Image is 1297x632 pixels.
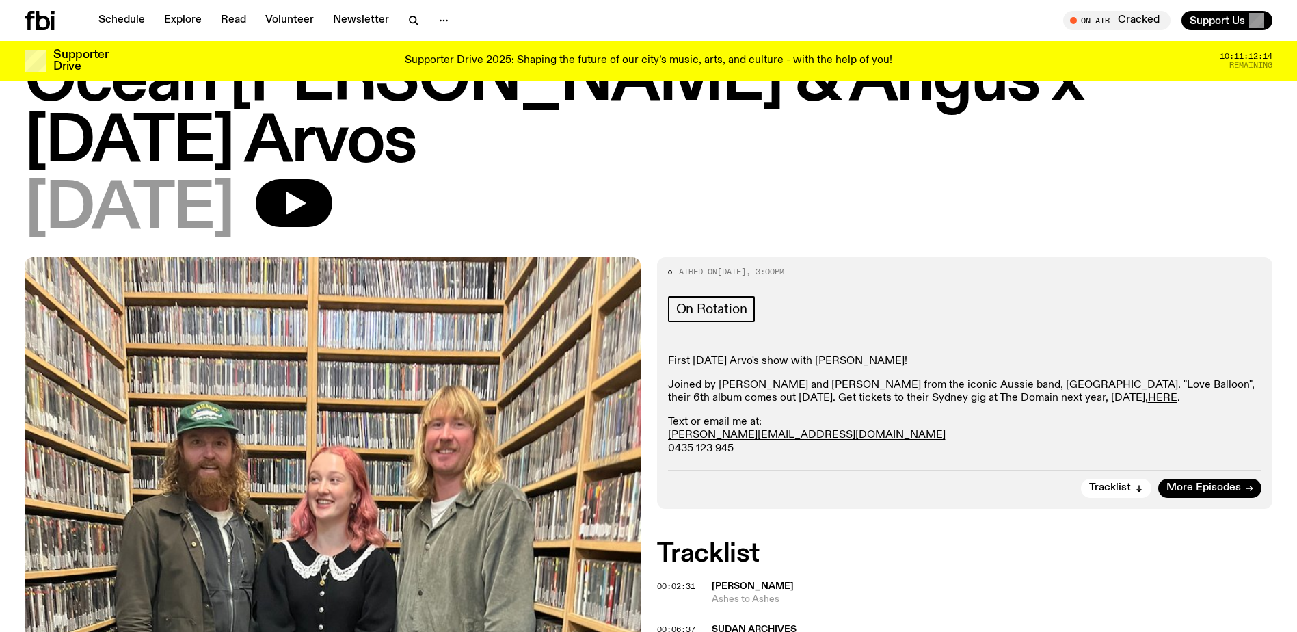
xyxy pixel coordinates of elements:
a: HERE [1148,393,1177,404]
span: 10:11:12:14 [1220,53,1272,60]
span: Aired on [679,266,717,277]
p: Joined by [PERSON_NAME] and [PERSON_NAME] from the iconic Aussie band, [GEOGRAPHIC_DATA]. "Love B... [668,379,1262,405]
button: 00:02:31 [657,583,695,590]
button: On AirCracked [1063,11,1171,30]
span: More Episodes [1166,483,1241,493]
span: [DATE] [25,179,234,241]
h1: Ocean [PERSON_NAME] & Angus x [DATE] Arvos [25,51,1272,174]
h3: Supporter Drive [53,49,108,73]
a: On Rotation [668,296,756,322]
span: 00:02:31 [657,581,695,592]
p: First [DATE] Arvo's show with [PERSON_NAME]! [668,355,1262,368]
a: Volunteer [257,11,322,30]
a: Schedule [90,11,153,30]
a: Newsletter [325,11,397,30]
span: On Rotation [676,302,747,317]
button: Support Us [1181,11,1272,30]
button: Tracklist [1081,479,1151,498]
a: [PERSON_NAME][EMAIL_ADDRESS][DOMAIN_NAME] [668,430,946,440]
span: [DATE] [717,266,746,277]
a: Read [213,11,254,30]
span: Remaining [1229,62,1272,69]
span: [PERSON_NAME] [712,581,794,591]
a: More Episodes [1158,479,1261,498]
span: , 3:00pm [746,266,784,277]
span: Ashes to Ashes [712,593,1273,606]
p: Supporter Drive 2025: Shaping the future of our city’s music, arts, and culture - with the help o... [405,55,892,67]
a: Explore [156,11,210,30]
p: Text or email me at: 0435 123 945 [668,416,1262,456]
span: Tracklist [1089,483,1131,493]
span: Support Us [1190,14,1245,27]
h2: Tracklist [657,542,1273,566]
